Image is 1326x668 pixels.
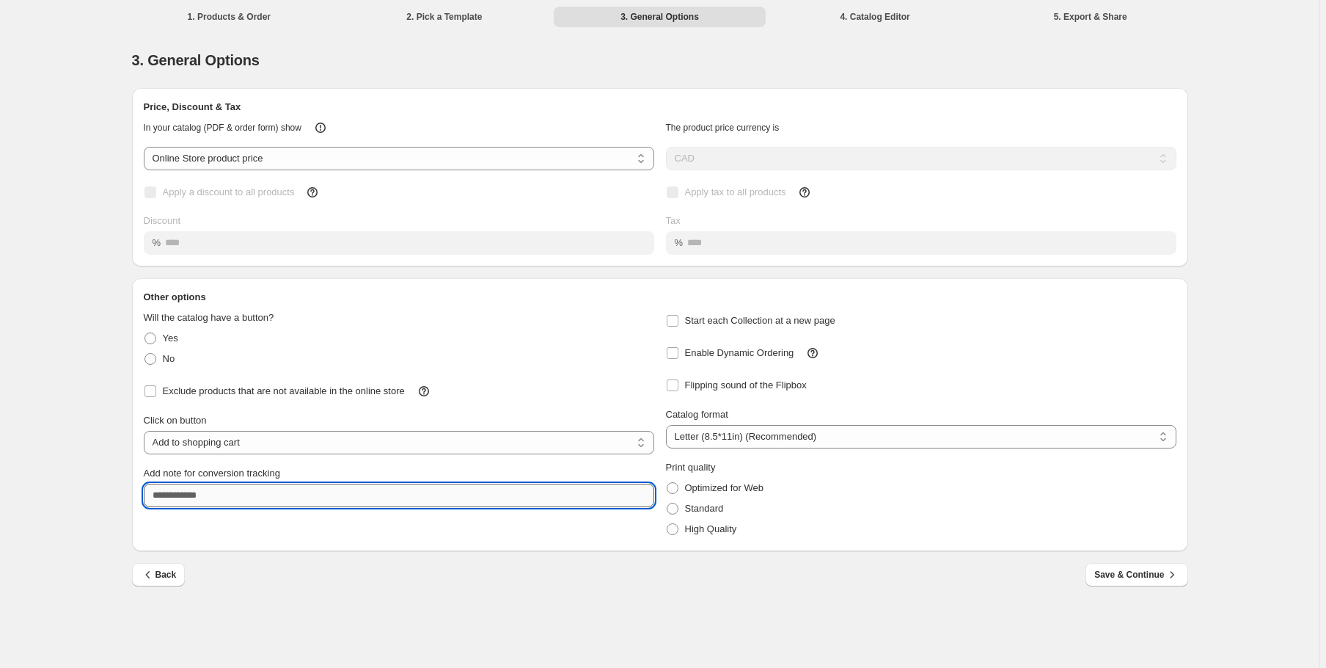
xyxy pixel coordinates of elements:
[144,415,207,426] span: Click on button
[666,409,728,420] span: Catalog format
[141,567,177,582] span: Back
[685,347,794,358] span: Enable Dynamic Ordering
[132,563,186,587] button: Back
[685,186,786,197] span: Apply tax to all products
[144,312,274,323] span: Will the catalog have a button?
[163,385,405,396] span: Exclude products that are not available in the online store
[144,468,280,479] span: Add note for conversion tracking
[1085,563,1187,587] button: Save & Continue
[144,100,1176,115] h2: Price, Discount & Tax
[1094,567,1179,582] span: Save & Continue
[163,353,175,364] span: No
[666,215,681,226] span: Tax
[685,380,807,391] span: Flipping sound of the Flipbox
[132,52,260,68] span: 3. General Options
[153,237,161,248] span: %
[666,462,716,473] span: Print quality
[685,503,724,514] span: Standard
[163,186,295,197] span: Apply a discount to all products
[685,523,737,534] span: High Quality
[666,123,780,133] span: The product price currency is
[144,123,301,133] span: In your catalog (PDF & order form) show
[144,290,1176,305] h2: Other options
[685,482,763,493] span: Optimized for Web
[163,333,178,344] span: Yes
[144,215,181,226] span: Discount
[685,315,835,326] span: Start each Collection at a new page
[675,237,684,248] span: %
